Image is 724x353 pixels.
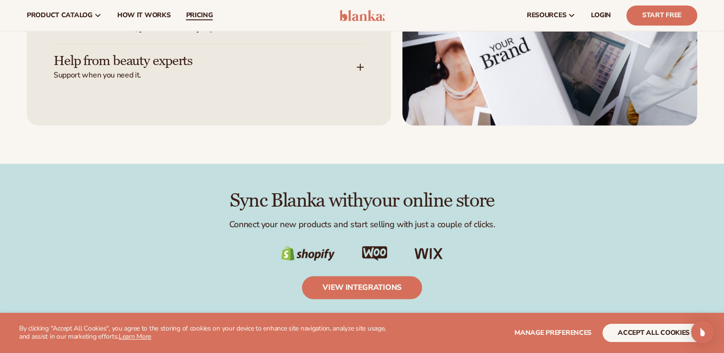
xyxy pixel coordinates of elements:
[414,248,443,259] img: Shopify Image 22
[591,11,611,19] span: LOGIN
[117,11,171,19] span: How It Works
[54,70,356,80] span: Support when you need it.
[27,219,697,230] p: Connect your new products and start selling with just a couple of clicks.
[691,320,714,343] div: Open Intercom Messenger
[19,325,393,341] p: By clicking "Accept All Cookies", you agree to the storing of cookies on your device to enhance s...
[27,190,697,211] h2: Sync Blanka with your online store
[54,54,328,68] h3: Help from beauty experts
[527,11,566,19] span: resources
[281,246,335,261] img: Shopify Image 20
[362,246,388,261] img: Shopify Image 21
[514,324,591,342] button: Manage preferences
[302,276,422,299] a: view integrations
[27,11,92,19] span: product catalog
[186,11,212,19] span: pricing
[339,10,385,21] img: logo
[602,324,705,342] button: accept all cookies
[514,328,591,337] span: Manage preferences
[626,5,697,25] a: Start Free
[119,332,151,341] a: Learn More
